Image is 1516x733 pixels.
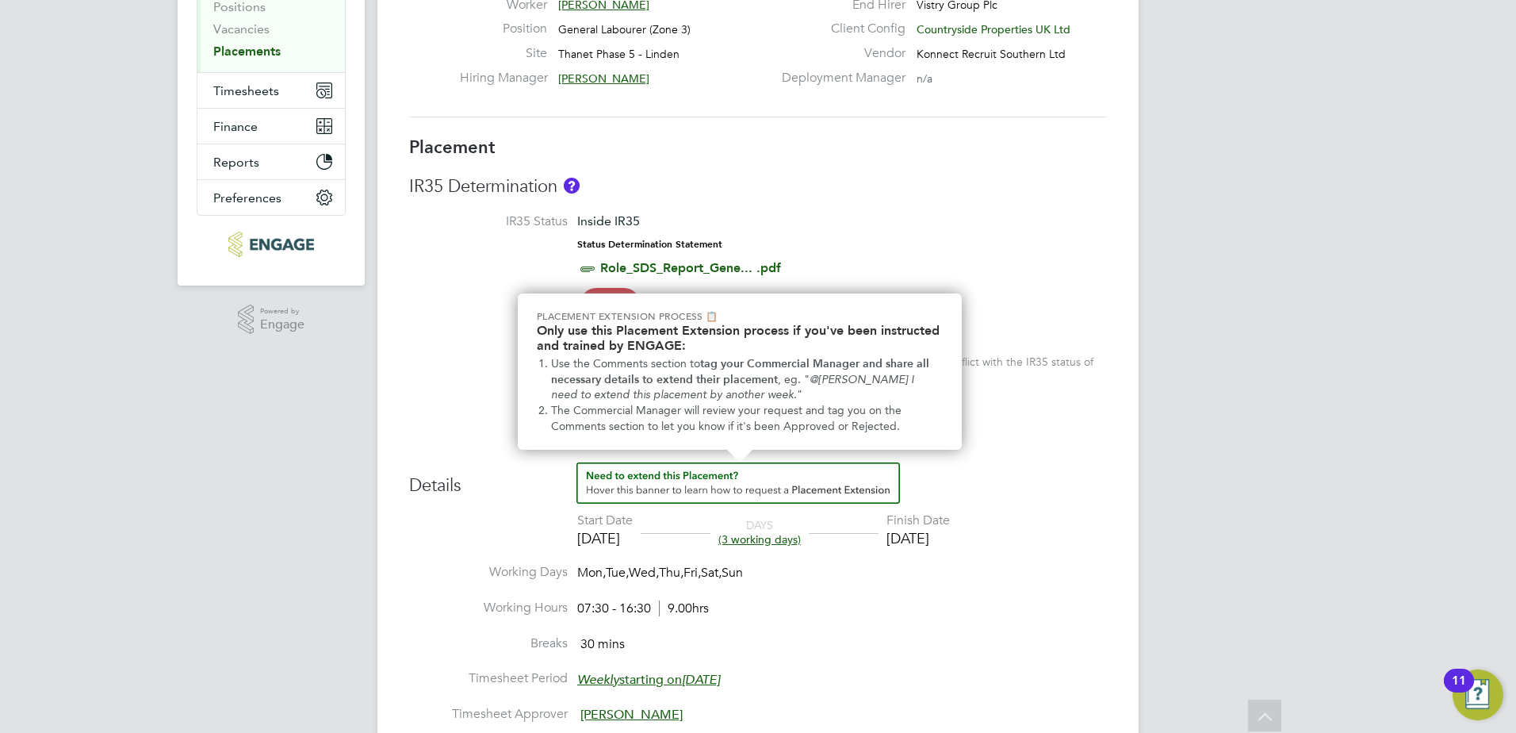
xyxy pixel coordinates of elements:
[460,70,547,86] label: Hiring Manager
[580,707,683,723] span: [PERSON_NAME]
[551,357,700,370] span: Use the Comments section to
[718,532,801,547] span: (3 working days)
[600,260,781,275] a: Role_SDS_Report_Gene... .pdf
[576,462,900,504] button: How to extend a Placement?
[886,529,950,547] div: [DATE]
[460,45,547,62] label: Site
[577,565,606,581] span: Mon,
[659,565,683,581] span: Thu,
[537,309,943,323] p: Placement Extension Process 📋
[1453,670,1503,720] button: Open Resource Center, 11 new notifications
[213,155,259,170] span: Reports
[213,44,281,59] a: Placements
[797,388,802,401] span: "
[260,318,304,332] span: Engage
[682,672,720,688] em: [DATE]
[606,565,629,581] span: Tue,
[577,601,709,617] div: 07:30 - 16:30
[409,136,496,158] b: Placement
[260,305,304,318] span: Powered by
[580,288,640,320] span: High
[629,565,659,581] span: Wed,
[409,706,568,723] label: Timesheet Approver
[917,71,932,86] span: n/a
[564,178,580,194] button: About IR35
[577,213,640,228] span: Inside IR35
[577,672,720,688] span: starting on
[409,600,568,616] label: Working Hours
[518,294,962,450] div: Need to extend this Placement? Hover this banner.
[409,295,568,312] label: IR35 Risk
[577,512,633,529] div: Start Date
[558,71,649,86] span: [PERSON_NAME]
[551,373,917,402] em: @[PERSON_NAME] I need to extend this placement by another week.
[558,22,691,36] span: General Labourer (Zone 3)
[659,601,709,616] span: 9.00hrs
[772,70,905,86] label: Deployment Manager
[409,213,568,230] label: IR35 Status
[772,45,905,62] label: Vendor
[778,373,810,386] span: , eg. "
[917,22,1070,36] span: Countryside Properties UK Ltd
[409,670,568,687] label: Timesheet Period
[772,21,905,37] label: Client Config
[917,47,1066,61] span: Konnect Recruit Southern Ltd
[577,239,722,250] strong: Status Determination Statement
[213,21,270,36] a: Vacancies
[710,518,809,547] div: DAYS
[409,635,568,652] label: Breaks
[551,357,932,386] strong: tag your Commercial Manager and share all necessary details to extend their placement
[213,119,258,134] span: Finance
[580,636,625,652] span: 30 mins
[577,672,619,688] em: Weekly
[551,403,943,434] li: The Commercial Manager will review your request and tag you on the Comments section to let you kn...
[558,47,680,61] span: Thanet Phase 5 - Linden
[683,565,701,581] span: Fri,
[409,175,1107,198] h3: IR35 Determination
[409,462,1107,497] h3: Details
[722,565,743,581] span: Sun
[1452,681,1466,701] div: 11
[228,232,313,257] img: konnectrecruit-logo-retina.png
[409,564,568,581] label: Working Days
[701,565,722,581] span: Sat,
[886,512,950,529] div: Finish Date
[460,21,547,37] label: Position
[197,232,346,257] a: Go to home page
[577,529,633,547] div: [DATE]
[213,83,279,98] span: Timesheets
[213,190,281,205] span: Preferences
[537,323,943,353] h2: Only use this Placement Extension process if you've been instructed and trained by ENGAGE:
